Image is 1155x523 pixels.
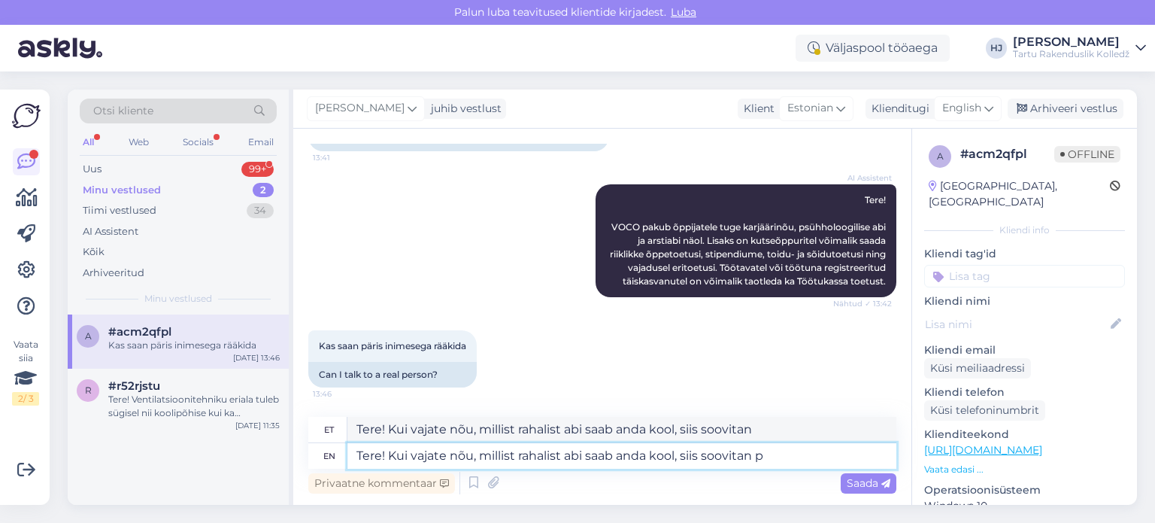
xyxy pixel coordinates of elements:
span: Tere! VOCO pakub õppijatele tuge karjäärinõu, psühholoogilise abi ja arstiabi näol. Lisaks on kut... [610,194,888,287]
div: [PERSON_NAME] [1013,36,1129,48]
div: Tiimi vestlused [83,203,156,218]
div: Kas saan päris inimesega rääkida [108,339,280,352]
span: r [85,385,92,396]
input: Lisa tag [924,265,1125,287]
span: Luba [666,5,701,19]
a: [URL][DOMAIN_NAME] [924,443,1042,457]
a: [PERSON_NAME]Tartu Rakenduslik Kolledž [1013,36,1146,60]
div: [GEOGRAPHIC_DATA], [GEOGRAPHIC_DATA] [929,178,1110,210]
div: Privaatne kommentaar [308,473,455,494]
div: 2 [253,183,274,198]
div: Tere! Ventilatsioonitehniku eriala tuleb sügisel nii koolipõhise kui ka töökohapõhise õppena. [108,393,280,420]
img: Askly Logo [12,102,41,130]
div: 99+ [241,162,274,177]
div: Can I talk to a real person? [308,362,477,388]
input: Lisa nimi [925,316,1108,333]
div: Arhiveeritud [83,266,144,281]
span: AI Assistent [835,172,892,184]
div: et [324,417,334,442]
p: Klienditeekond [924,427,1125,442]
div: Socials [180,132,217,152]
div: Tartu Rakenduslik Kolledž [1013,48,1129,60]
p: Kliendi telefon [924,385,1125,400]
span: #acm2qfpl [108,325,171,339]
span: Kas saan päris inimesega rääkida [319,340,466,351]
div: Minu vestlused [83,183,161,198]
div: Arhiveeri vestlus [1008,99,1123,119]
div: # acm2qfpl [960,145,1054,163]
div: Küsi telefoninumbrit [924,400,1045,421]
p: Vaata edasi ... [924,463,1125,476]
span: a [85,330,92,342]
span: 13:46 [313,388,369,400]
span: Otsi kliente [93,103,153,119]
textarea: Tere! Kui vajate nõu, millist rahalist abi saab anda kool, siis soovitan [347,417,896,442]
div: Kliendi info [924,223,1125,237]
div: Kõik [83,245,105,260]
div: Email [245,132,277,152]
p: Kliendi nimi [924,293,1125,309]
div: en [323,443,335,469]
span: Nähtud ✓ 13:42 [833,298,892,309]
span: Minu vestlused [144,292,212,306]
div: 2 / 3 [12,392,39,406]
span: Offline [1054,146,1120,163]
span: [PERSON_NAME] [315,100,405,117]
div: AI Assistent [83,224,138,239]
span: Saada [847,476,890,490]
div: Küsi meiliaadressi [924,358,1031,379]
div: Vaata siia [12,338,39,406]
div: Väljaspool tööaega [796,35,950,62]
div: 34 [247,203,274,218]
p: Windows 10 [924,498,1125,514]
div: Klient [738,101,775,117]
div: HJ [986,38,1007,59]
div: Web [126,132,152,152]
span: 13:41 [313,152,369,163]
span: Estonian [787,100,833,117]
span: a [937,151,944,162]
div: [DATE] 11:35 [235,420,280,431]
div: juhib vestlust [425,101,502,117]
div: [DATE] 13:46 [233,352,280,363]
p: Kliendi email [924,342,1125,358]
textarea: Tere! Kui vajate nõu, millist rahalist abi saab anda kool, siis soovitan p [347,443,896,469]
span: #r52rjstu [108,379,160,393]
p: Operatsioonisüsteem [924,482,1125,498]
span: English [942,100,981,117]
p: Kliendi tag'id [924,246,1125,262]
div: Uus [83,162,102,177]
div: All [80,132,97,152]
div: Klienditugi [865,101,929,117]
